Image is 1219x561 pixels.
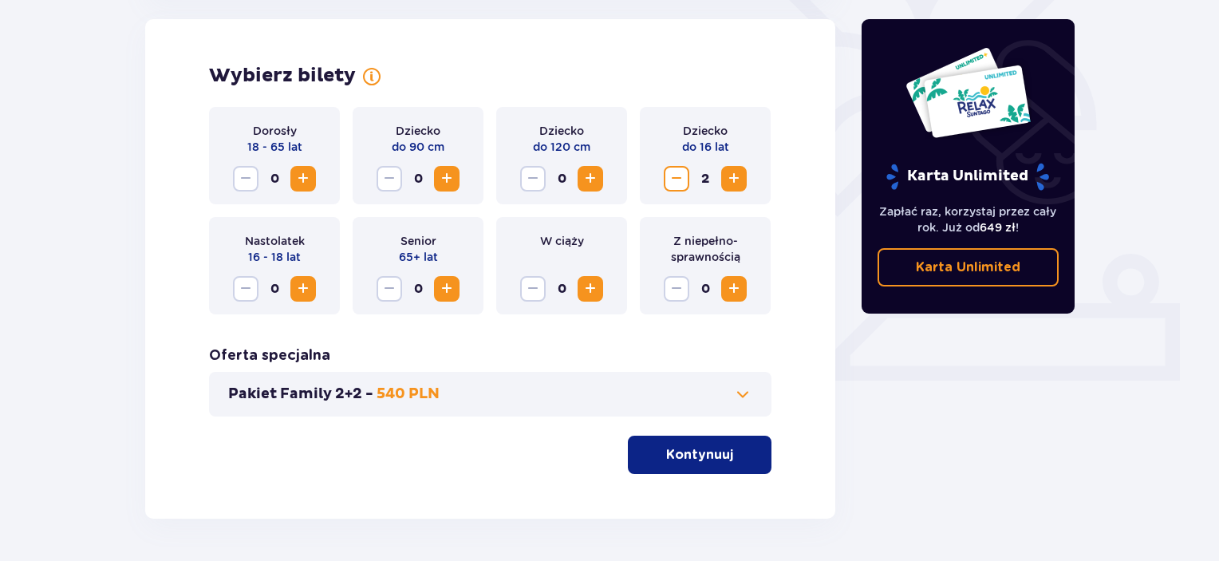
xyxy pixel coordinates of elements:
span: 649 zł [980,221,1016,234]
h3: Oferta specjalna [209,346,330,365]
p: 18 - 65 lat [247,139,302,155]
button: Zmniejsz [233,276,258,302]
p: Nastolatek [245,233,305,249]
span: 0 [262,166,287,192]
button: Zmniejsz [664,276,689,302]
button: Zwiększ [434,166,460,192]
img: Dwie karty całoroczne do Suntago z napisem 'UNLIMITED RELAX', na białym tle z tropikalnymi liśćmi... [905,46,1032,139]
span: 0 [549,276,574,302]
p: Dziecko [539,123,584,139]
p: Dorosły [253,123,297,139]
button: Zwiększ [290,276,316,302]
button: Zwiększ [290,166,316,192]
span: 0 [405,276,431,302]
p: do 16 lat [682,139,729,155]
h2: Wybierz bilety [209,64,356,88]
button: Zwiększ [578,276,603,302]
button: Zmniejsz [377,166,402,192]
button: Zwiększ [578,166,603,192]
p: Dziecko [683,123,728,139]
p: do 90 cm [392,139,444,155]
button: Zwiększ [721,166,747,192]
button: Zmniejsz [520,276,546,302]
span: 0 [549,166,574,192]
p: do 120 cm [533,139,590,155]
p: Z niepełno­sprawnością [653,233,758,265]
button: Pakiet Family 2+2 -540 PLN [228,385,752,404]
p: 65+ lat [399,249,438,265]
p: W ciąży [540,233,584,249]
button: Zwiększ [434,276,460,302]
button: Zmniejsz [520,166,546,192]
p: Karta Unlimited [916,259,1020,276]
p: 540 PLN [377,385,440,404]
p: Zapłać raz, korzystaj przez cały rok. Już od ! [878,203,1059,235]
a: Karta Unlimited [878,248,1059,286]
p: Pakiet Family 2+2 - [228,385,373,404]
p: 16 - 18 lat [248,249,301,265]
button: Zmniejsz [664,166,689,192]
span: 0 [692,276,718,302]
span: 0 [405,166,431,192]
p: Senior [400,233,436,249]
button: Zmniejsz [377,276,402,302]
button: Kontynuuj [628,436,771,474]
span: 0 [262,276,287,302]
button: Zwiększ [721,276,747,302]
p: Kontynuuj [666,446,733,464]
p: Dziecko [396,123,440,139]
button: Zmniejsz [233,166,258,192]
span: 2 [692,166,718,192]
p: Karta Unlimited [885,163,1051,191]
